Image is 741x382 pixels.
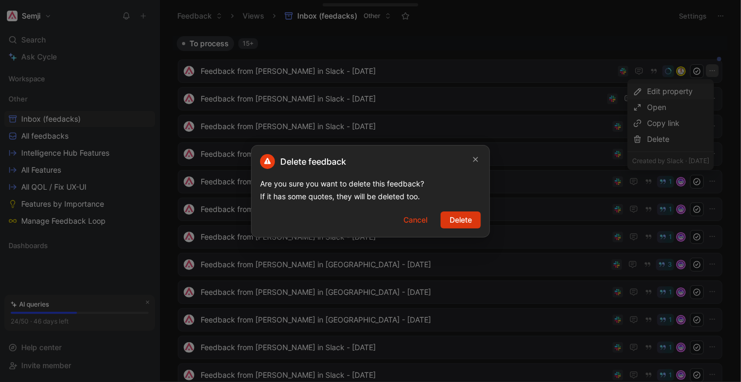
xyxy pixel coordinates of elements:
button: Cancel [394,211,436,228]
h2: Delete feedback [260,154,346,169]
div: Are you sure you want to delete this feedback? If it has some quotes, they will be deleted too. [260,177,481,203]
button: Delete [441,211,481,228]
span: Cancel [403,214,427,226]
span: Delete [450,214,472,226]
